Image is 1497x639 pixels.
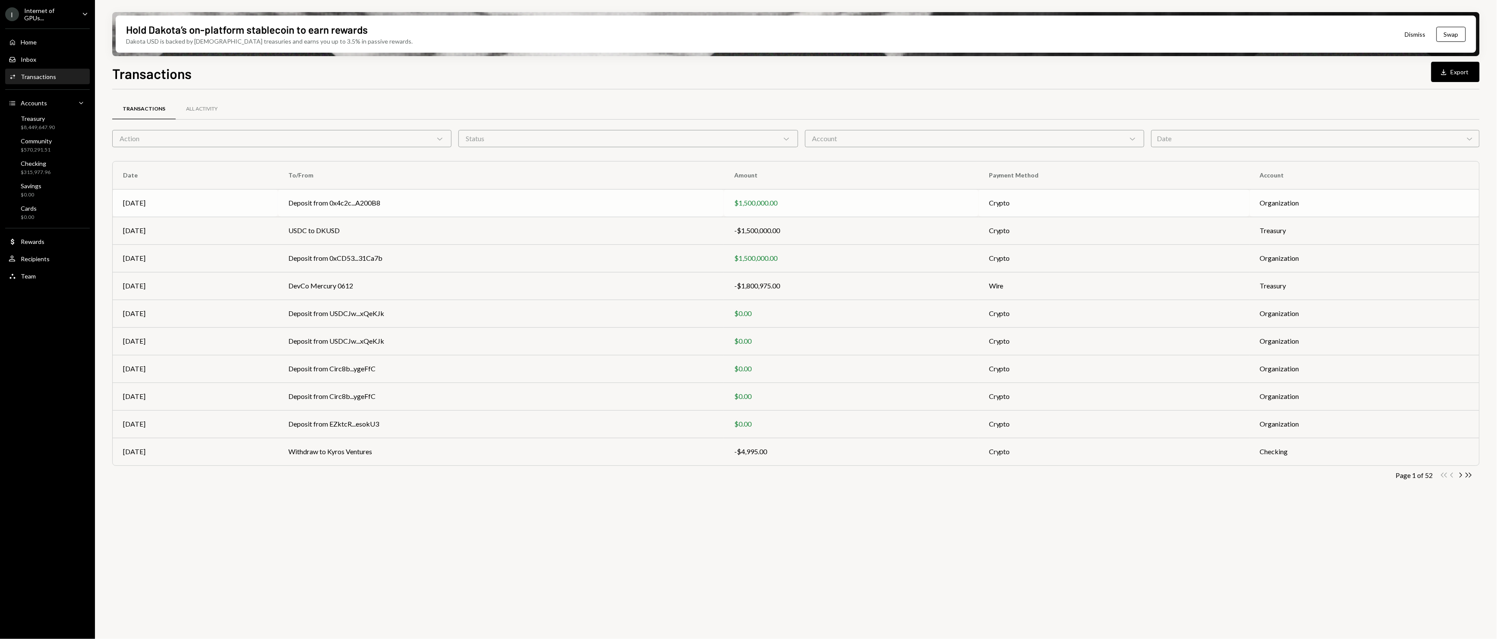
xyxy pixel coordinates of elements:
td: Deposit from USDCJw...xQeKJk [278,300,724,327]
td: Deposit from 0x4c2c...A200B8 [278,189,724,217]
div: -$4,995.00 [734,446,968,457]
div: Transactions [123,105,165,113]
div: [DATE] [123,391,268,402]
a: Treasury$8,449,647.90 [5,112,90,133]
td: Wire [979,272,1250,300]
div: Team [21,272,36,280]
div: Dakota USD is backed by [DEMOGRAPHIC_DATA] treasuries and earns you up to 3.5% in passive rewards. [126,37,413,46]
th: Payment Method [979,161,1250,189]
td: Organization [1250,327,1479,355]
div: All Activity [186,105,218,113]
th: Date [113,161,278,189]
div: $315,977.96 [21,169,51,176]
div: Internet of GPUs... [24,7,75,22]
a: Accounts [5,95,90,111]
a: Checking$315,977.96 [5,157,90,178]
a: Transactions [112,98,176,120]
div: [DATE] [123,281,268,291]
a: Savings$0.00 [5,180,90,200]
div: Cards [21,205,37,212]
td: Deposit from EZktcR...esokU3 [278,410,724,438]
td: Organization [1250,189,1479,217]
div: $0.00 [734,364,968,374]
td: Checking [1250,438,1479,465]
div: $0.00 [734,308,968,319]
div: Checking [21,160,51,167]
td: Treasury [1250,217,1479,244]
button: Export [1431,62,1480,82]
td: Withdraw to Kyros Ventures [278,438,724,465]
td: Deposit from Circ8b...ygeFfC [278,355,724,383]
div: $8,449,647.90 [21,124,55,131]
a: Community$570,291.51 [5,135,90,155]
a: Transactions [5,69,90,84]
div: -$1,500,000.00 [734,225,968,236]
a: Inbox [5,51,90,67]
div: [DATE] [123,446,268,457]
a: Home [5,34,90,50]
td: Deposit from Circ8b...ygeFfC [278,383,724,410]
div: Savings [21,182,41,190]
a: Recipients [5,251,90,266]
div: Date [1151,130,1480,147]
div: Treasury [21,115,55,122]
td: Organization [1250,355,1479,383]
td: Organization [1250,383,1479,410]
div: Recipients [21,255,50,263]
div: Rewards [21,238,44,245]
div: Page 1 of 52 [1396,471,1433,479]
div: Transactions [21,73,56,80]
div: $0.00 [21,191,41,199]
div: $1,500,000.00 [734,198,968,208]
td: Organization [1250,244,1479,272]
div: -$1,800,975.00 [734,281,968,291]
div: [DATE] [123,308,268,319]
td: Crypto [979,355,1250,383]
td: Crypto [979,383,1250,410]
td: Crypto [979,410,1250,438]
td: Crypto [979,327,1250,355]
div: Inbox [21,56,36,63]
div: [DATE] [123,225,268,236]
div: $0.00 [734,336,968,346]
div: $0.00 [734,391,968,402]
a: Rewards [5,234,90,249]
th: Amount [724,161,979,189]
div: [DATE] [123,419,268,429]
div: Account [805,130,1144,147]
td: Crypto [979,217,1250,244]
h1: Transactions [112,65,192,82]
div: Hold Dakota’s on-platform stablecoin to earn rewards [126,22,368,37]
td: USDC to DKUSD [278,217,724,244]
div: [DATE] [123,364,268,374]
a: All Activity [176,98,228,120]
td: Treasury [1250,272,1479,300]
td: Crypto [979,300,1250,327]
div: Accounts [21,99,47,107]
td: Deposit from 0xCD53...31Ca7b [278,244,724,272]
a: Cards$0.00 [5,202,90,223]
td: Crypto [979,244,1250,272]
div: I [5,7,19,21]
div: [DATE] [123,198,268,208]
button: Dismiss [1394,24,1437,44]
td: Deposit from USDCJw...xQeKJk [278,327,724,355]
td: Crypto [979,438,1250,465]
div: $1,500,000.00 [734,253,968,263]
div: $570,291.51 [21,146,52,154]
div: [DATE] [123,253,268,263]
th: To/From [278,161,724,189]
td: Crypto [979,189,1250,217]
td: DevCo Mercury 0612 [278,272,724,300]
div: Community [21,137,52,145]
div: Home [21,38,37,46]
button: Swap [1437,27,1466,42]
a: Team [5,268,90,284]
td: Organization [1250,300,1479,327]
div: [DATE] [123,336,268,346]
div: $0.00 [734,419,968,429]
div: $0.00 [21,214,37,221]
th: Account [1250,161,1479,189]
div: Status [458,130,798,147]
div: Action [112,130,452,147]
